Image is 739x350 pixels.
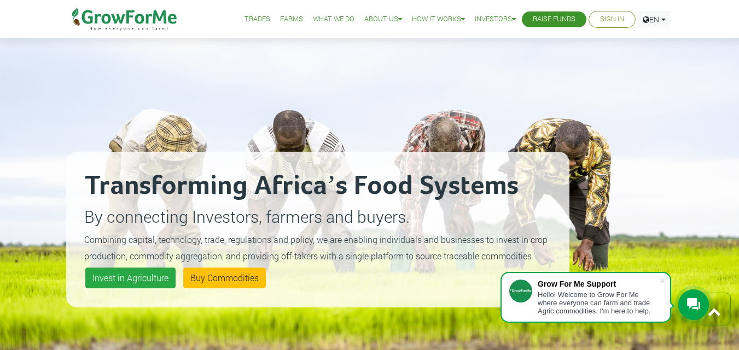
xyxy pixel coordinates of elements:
[280,14,303,25] a: Farms
[183,268,266,288] a: Buy Commodities
[84,170,551,203] h2: Transforming Africa’s Food Systems
[364,14,402,25] a: About Us
[533,14,575,25] a: Raise Funds
[84,234,548,262] small: Combining capital, technology, trade, regulations and policy, we are enabling individuals and bus...
[475,14,516,25] a: Investors
[538,290,659,315] div: Hello! Welcome to Grow For Me where everyone can farm and trade Agric commodities. I'm here to help.
[538,280,659,288] div: Grow For Me Support
[84,204,551,229] p: By connecting Investors, farmers and buyers.
[313,14,354,25] a: What We Do
[245,14,270,25] a: Trades
[412,14,465,25] a: How it Works
[85,268,176,288] a: Invest in Agriculture
[600,14,624,25] a: Sign In
[638,11,671,28] a: EN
